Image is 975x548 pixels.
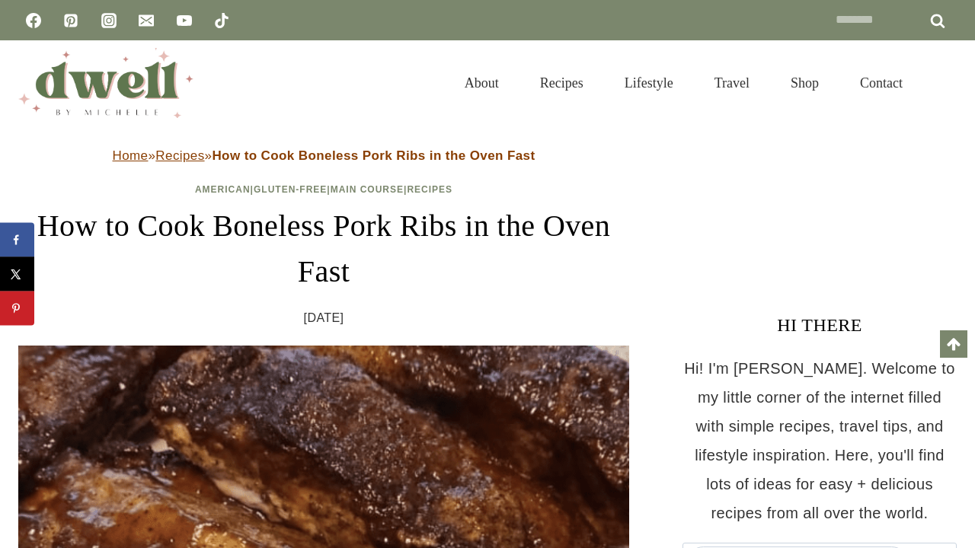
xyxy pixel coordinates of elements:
a: Facebook [18,5,49,36]
img: DWELL by michelle [18,48,193,118]
a: Home [113,148,149,163]
a: American [195,184,251,195]
a: Gluten-Free [254,184,327,195]
a: TikTok [206,5,237,36]
a: Contact [839,56,923,110]
a: Instagram [94,5,124,36]
span: | | | [195,184,452,195]
a: Email [131,5,161,36]
h1: How to Cook Boneless Pork Ribs in the Oven Fast [18,203,629,295]
a: Recipes [155,148,204,163]
a: Travel [694,56,770,110]
a: Shop [770,56,839,110]
a: About [444,56,519,110]
a: Scroll to top [940,330,967,358]
nav: Primary Navigation [444,56,923,110]
button: View Search Form [931,70,957,96]
a: Main Course [331,184,404,195]
time: [DATE] [304,307,344,330]
strong: How to Cook Boneless Pork Ribs in the Oven Fast [212,148,535,163]
a: Pinterest [56,5,86,36]
p: Hi! I'm [PERSON_NAME]. Welcome to my little corner of the internet filled with simple recipes, tr... [682,354,957,527]
a: YouTube [169,5,200,36]
span: » » [113,148,535,163]
a: Recipes [519,56,604,110]
a: Lifestyle [604,56,694,110]
h3: HI THERE [682,311,957,339]
a: Recipes [407,184,452,195]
